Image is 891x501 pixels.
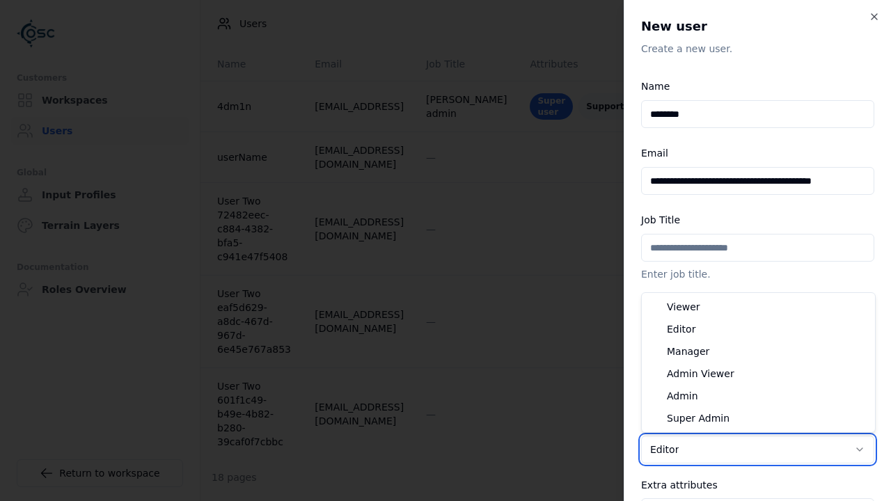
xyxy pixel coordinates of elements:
[667,322,695,336] span: Editor
[667,411,730,425] span: Super Admin
[667,389,698,403] span: Admin
[667,300,700,314] span: Viewer
[667,344,709,358] span: Manager
[667,367,734,381] span: Admin Viewer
